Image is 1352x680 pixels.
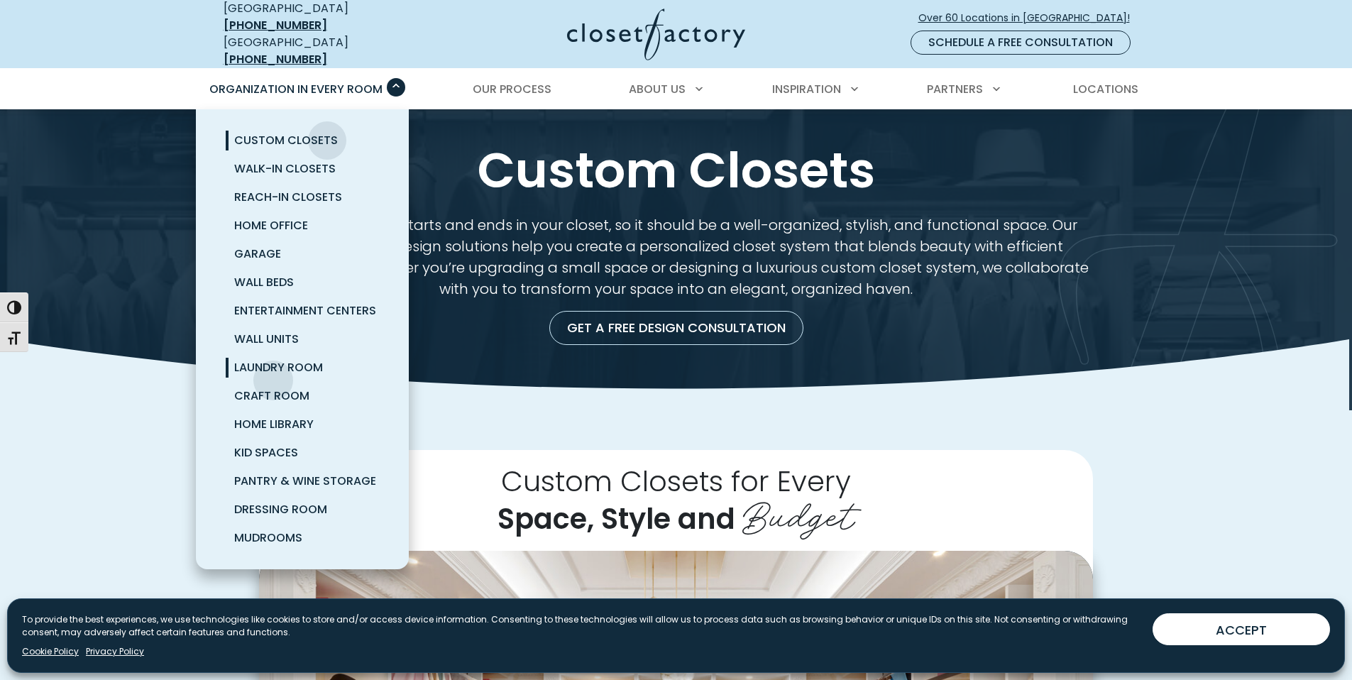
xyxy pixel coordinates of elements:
span: Home Library [234,416,314,432]
h1: Custom Closets [221,143,1132,197]
span: Laundry Room [234,359,323,375]
span: Craft Room [234,388,309,404]
button: ACCEPT [1153,613,1330,645]
span: Budget [742,484,854,541]
a: Over 60 Locations in [GEOGRAPHIC_DATA]! [918,6,1142,31]
span: Organization in Every Room [209,81,383,97]
span: Over 60 Locations in [GEOGRAPHIC_DATA]! [918,11,1141,26]
span: Custom Closets [234,132,338,148]
span: Reach-In Closets [234,189,342,205]
a: Privacy Policy [86,645,144,658]
span: Our Process [473,81,551,97]
img: Closet Factory Logo [567,9,745,60]
span: Wall Beds [234,274,294,290]
a: [PHONE_NUMBER] [224,51,327,67]
a: Schedule a Free Consultation [911,31,1131,55]
a: Get a Free Design Consultation [549,311,803,345]
nav: Primary Menu [199,70,1153,109]
span: Locations [1073,81,1138,97]
span: Space, Style and [498,499,735,539]
span: Walk-In Closets [234,160,336,177]
a: [PHONE_NUMBER] [224,17,327,33]
span: Partners [927,81,983,97]
span: Inspiration [772,81,841,97]
div: [GEOGRAPHIC_DATA] [224,34,429,68]
span: Custom Closets for Every [501,461,851,501]
span: Entertainment Centers [234,302,376,319]
p: Your daily routine starts and ends in your closet, so it should be a well-organized, stylish, and... [259,214,1093,300]
span: Wall Units [234,331,299,347]
span: About Us [629,81,686,97]
span: Dressing Room [234,501,327,517]
span: Pantry & Wine Storage [234,473,376,489]
span: Mudrooms [234,530,302,546]
a: Cookie Policy [22,645,79,658]
span: Garage [234,246,281,262]
ul: Organization in Every Room submenu [196,109,409,569]
span: Home Office [234,217,308,234]
span: Kid Spaces [234,444,298,461]
p: To provide the best experiences, we use technologies like cookies to store and/or access device i... [22,613,1141,639]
